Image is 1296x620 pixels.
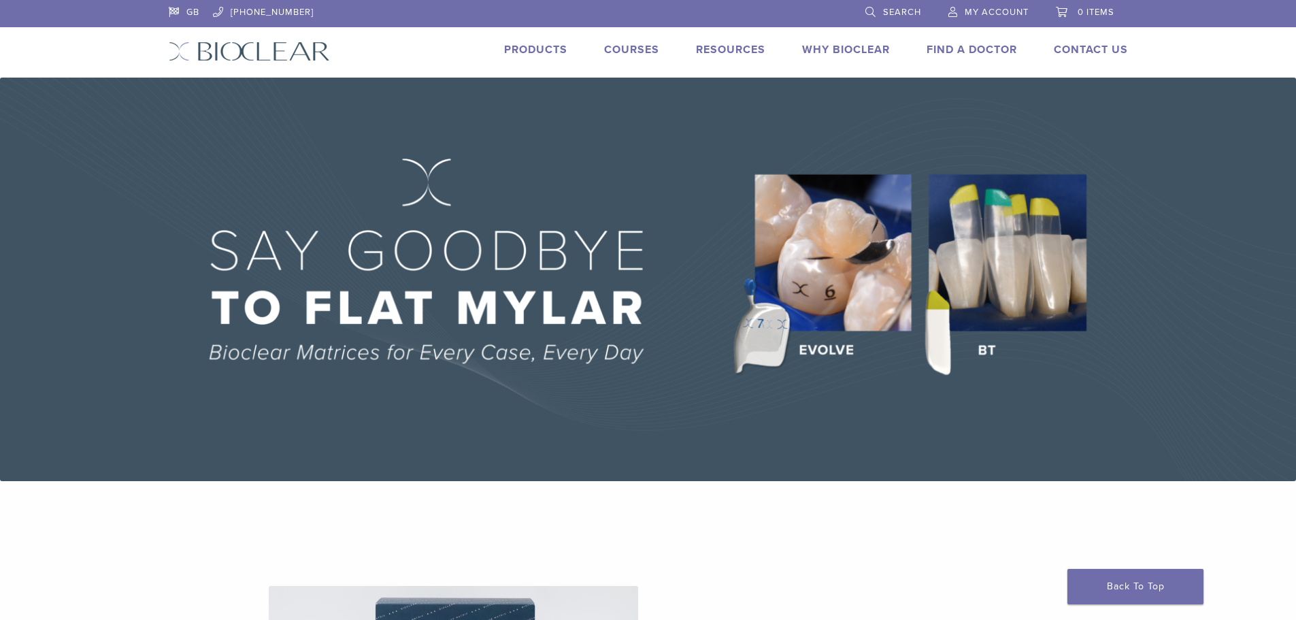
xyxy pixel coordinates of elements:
[1054,43,1128,56] a: Contact Us
[802,43,890,56] a: Why Bioclear
[169,42,330,61] img: Bioclear
[927,43,1017,56] a: Find A Doctor
[604,43,659,56] a: Courses
[883,7,921,18] span: Search
[504,43,567,56] a: Products
[1067,569,1203,604] a: Back To Top
[1078,7,1114,18] span: 0 items
[965,7,1029,18] span: My Account
[696,43,765,56] a: Resources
